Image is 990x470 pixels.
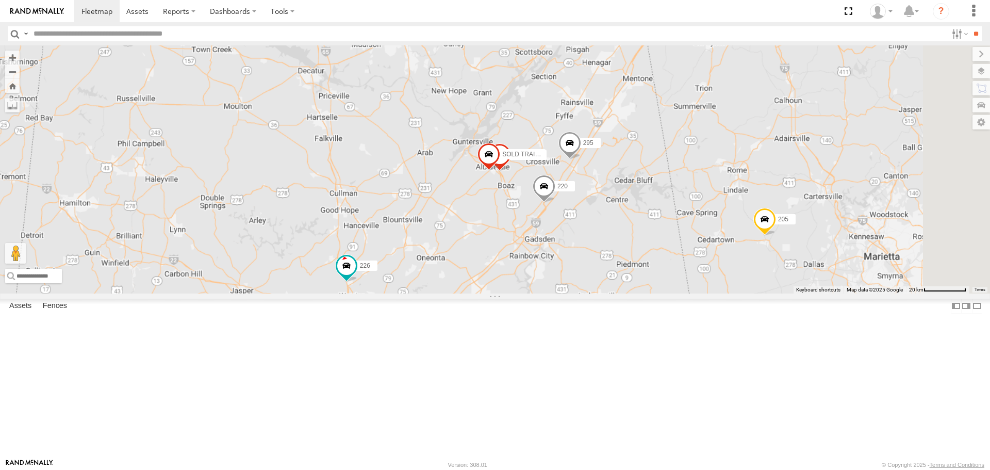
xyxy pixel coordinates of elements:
span: Map data ©2025 Google [847,287,903,293]
span: 226 [360,262,370,269]
span: 220 [557,183,568,190]
span: SOLD TRAILER [502,151,547,158]
i: ? [933,3,949,20]
label: Dock Summary Table to the Right [961,299,971,314]
button: Map Scale: 20 km per 79 pixels [906,286,969,294]
label: Search Query [22,26,30,41]
a: Visit our Website [6,460,53,470]
label: Search Filter Options [948,26,970,41]
label: Hide Summary Table [972,299,982,314]
span: 205 [778,216,788,223]
div: EDWARD EDMONDSON [866,4,896,19]
label: Assets [4,299,37,314]
img: rand-logo.svg [10,8,64,15]
button: Zoom Home [5,79,20,93]
label: Fences [38,299,72,314]
label: Dock Summary Table to the Left [951,299,961,314]
button: Keyboard shortcuts [796,286,840,294]
div: © Copyright 2025 - [882,462,984,468]
a: Terms and Conditions [930,462,984,468]
button: Zoom out [5,64,20,79]
button: Drag Pegman onto the map to open Street View [5,243,26,264]
a: Terms (opens in new tab) [975,287,985,291]
button: Zoom in [5,51,20,64]
span: 20 km [909,287,923,293]
label: Measure [5,98,20,112]
div: Version: 308.01 [448,462,487,468]
label: Map Settings [972,115,990,129]
span: 295 [583,139,593,147]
